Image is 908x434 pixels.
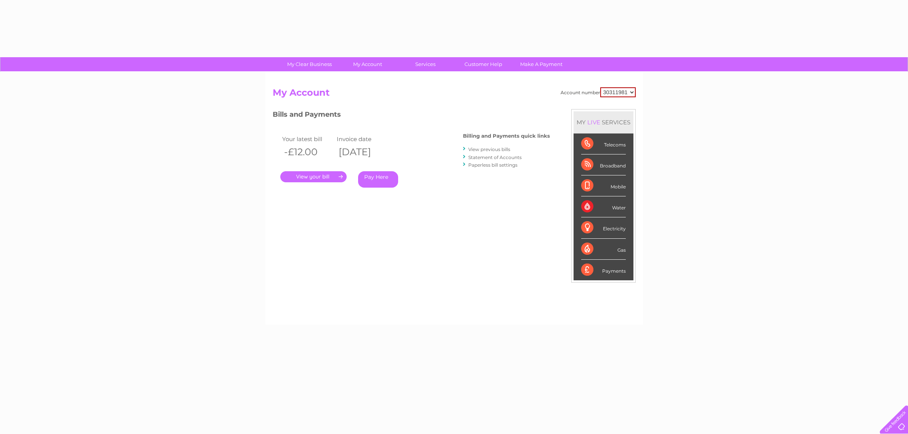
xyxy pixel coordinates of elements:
a: Pay Here [358,171,398,188]
h2: My Account [273,87,636,102]
th: -£12.00 [280,144,335,160]
div: Account number [561,87,636,97]
td: Your latest bill [280,134,335,144]
h3: Bills and Payments [273,109,550,122]
div: Water [581,196,626,217]
a: Services [394,57,457,71]
div: Gas [581,239,626,260]
a: My Clear Business [278,57,341,71]
div: Broadband [581,154,626,175]
th: [DATE] [335,144,390,160]
a: View previous bills [468,146,510,152]
a: Make A Payment [510,57,573,71]
a: Statement of Accounts [468,154,522,160]
a: Paperless bill settings [468,162,517,168]
td: Invoice date [335,134,390,144]
div: Mobile [581,175,626,196]
div: Electricity [581,217,626,238]
a: My Account [336,57,399,71]
div: MY SERVICES [574,111,633,133]
a: Customer Help [452,57,515,71]
div: LIVE [586,119,602,126]
a: . [280,171,347,182]
div: Telecoms [581,133,626,154]
div: Payments [581,260,626,280]
h4: Billing and Payments quick links [463,133,550,139]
